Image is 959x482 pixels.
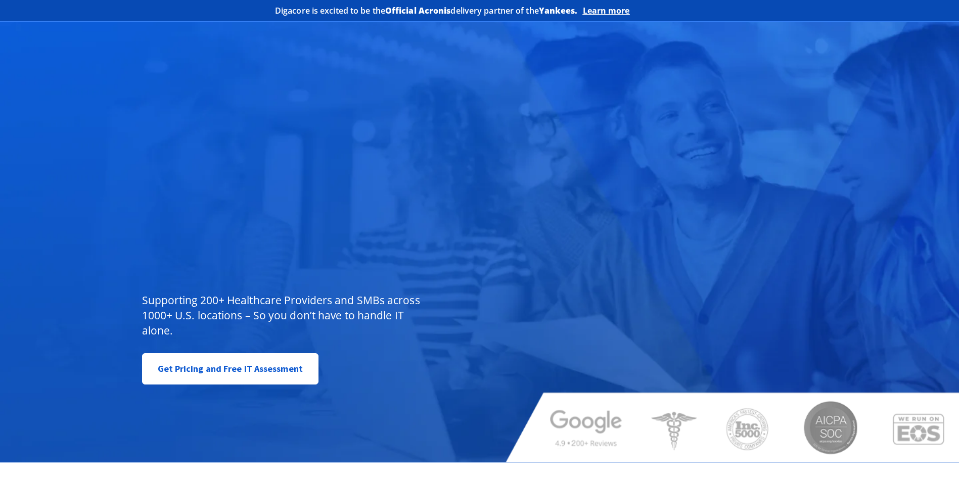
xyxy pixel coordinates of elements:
span: Get Pricing and Free IT Assessment [158,359,303,379]
b: Official Acronis [385,5,451,16]
a: Learn more [583,6,630,16]
b: Yankees. [539,5,578,16]
a: Get Pricing and Free IT Assessment [142,353,318,384]
img: Acronis [635,3,684,18]
h2: Digacore is excited to be the delivery partner of the [275,7,578,15]
p: Supporting 200+ Healthcare Providers and SMBs across 1000+ U.S. locations – So you don’t have to ... [142,293,425,338]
